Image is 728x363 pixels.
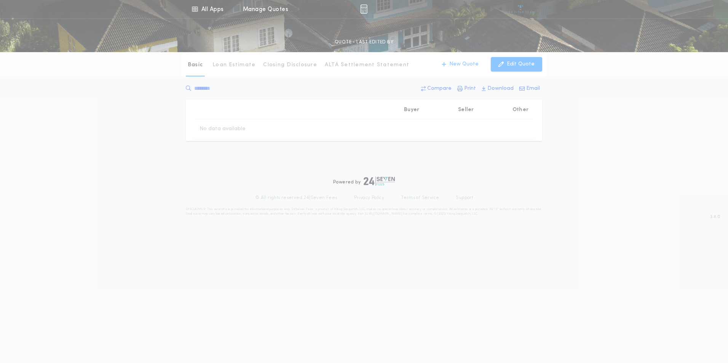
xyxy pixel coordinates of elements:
[193,119,252,139] td: No data available
[404,106,419,114] p: Buyer
[479,82,516,96] button: Download
[188,61,203,69] p: Basic
[517,82,542,96] button: Email
[263,61,317,69] p: Closing Disclosure
[364,177,395,186] img: logo
[458,106,474,114] p: Seller
[526,85,540,92] p: Email
[419,82,454,96] button: Compare
[427,85,452,92] p: Compare
[360,5,367,14] img: img
[434,57,486,72] button: New Quote
[710,213,720,220] span: 3.8.0
[507,61,535,68] p: Edit Quote
[491,57,542,72] button: Edit Quote
[456,195,473,201] a: Support
[401,195,439,201] a: Terms of Service
[449,61,479,68] p: New Quote
[506,5,535,13] img: vs-icon
[455,82,478,96] button: Print
[487,85,514,92] p: Download
[464,85,476,92] p: Print
[512,106,528,114] p: Other
[186,207,542,216] p: DISCLAIMER: This estimate is provided for informational purposes only. 24|Seven Fees, a product o...
[365,212,402,215] a: [URL][DOMAIN_NAME]
[354,195,385,201] a: Privacy Policy
[335,38,393,46] p: QUOTE - LAST EDITED BY
[212,61,255,69] p: Loan Estimate
[333,177,395,186] div: Powered by
[325,61,409,69] p: ALTA Settlement Statement
[255,195,337,201] p: © All rights reserved. 24|Seven Fees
